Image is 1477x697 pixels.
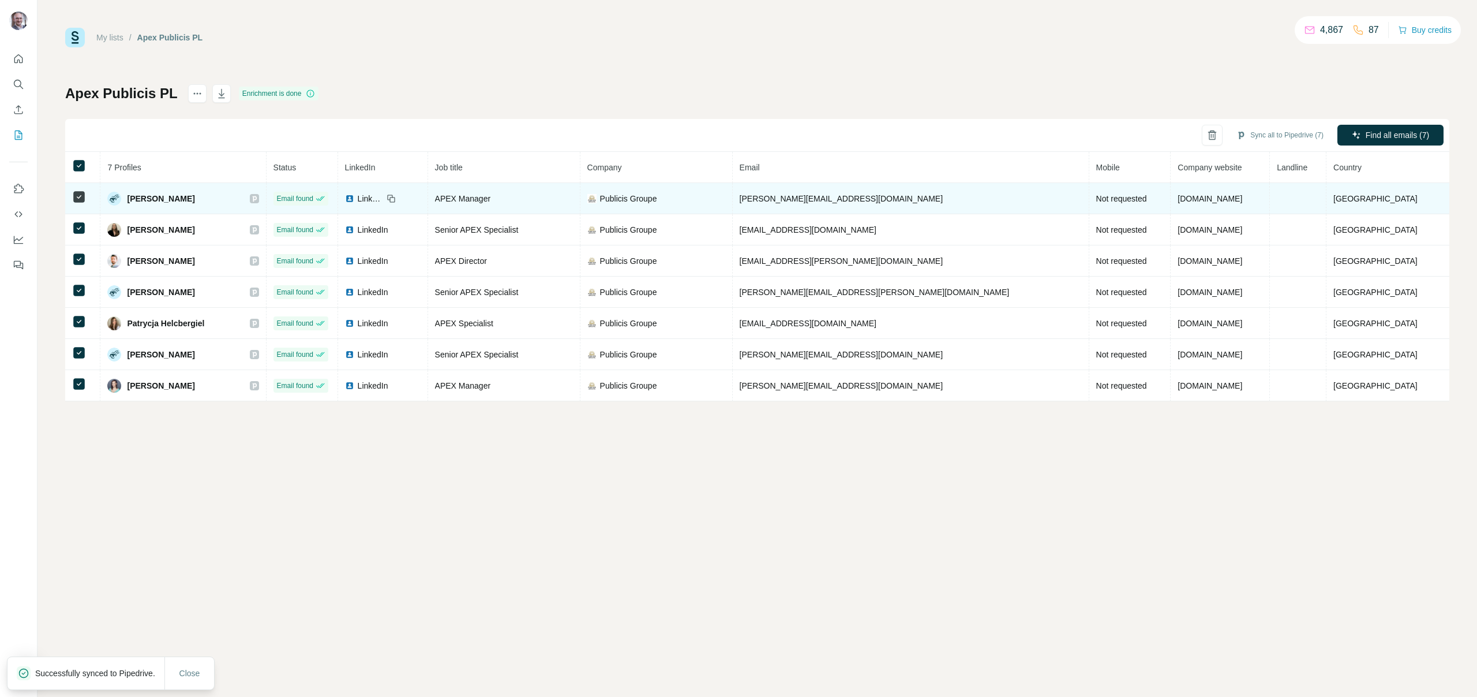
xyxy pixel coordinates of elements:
button: Quick start [9,49,28,69]
span: [PERSON_NAME] [127,286,194,298]
img: Avatar [107,285,121,299]
span: [PERSON_NAME] [127,255,194,267]
span: [EMAIL_ADDRESS][PERSON_NAME][DOMAIN_NAME] [740,256,943,266]
span: Not requested [1096,256,1147,266]
span: LinkedIn [358,193,383,204]
span: Not requested [1096,288,1147,297]
button: My lists [9,125,28,146]
span: Close [179,668,200,679]
img: company-logo [587,350,597,359]
img: LinkedIn logo [345,319,354,328]
span: Email found [277,349,313,360]
span: Not requested [1096,225,1147,234]
span: [GEOGRAPHIC_DATA] [1333,381,1418,390]
p: Successfully synced to Pipedrive. [35,668,164,679]
p: 87 [1369,23,1379,37]
span: Publicis Groupe [600,349,657,360]
span: Email found [277,256,313,266]
span: Not requested [1096,194,1147,203]
img: company-logo [587,319,597,328]
button: Close [171,663,208,684]
span: Senior APEX Specialist [435,350,519,359]
span: Publicis Groupe [600,255,657,267]
span: [PERSON_NAME] [127,193,194,204]
span: Not requested [1096,319,1147,328]
img: LinkedIn logo [345,256,354,266]
span: [GEOGRAPHIC_DATA] [1333,225,1418,234]
img: company-logo [587,225,597,234]
span: APEX Specialist [435,319,493,328]
img: Avatar [107,254,121,268]
span: [PERSON_NAME][EMAIL_ADDRESS][DOMAIN_NAME] [740,194,943,203]
span: Patrycja Helcbergiel [127,318,204,329]
span: LinkedIn [358,318,388,329]
span: [PERSON_NAME][EMAIL_ADDRESS][DOMAIN_NAME] [740,350,943,359]
span: Email found [277,193,313,204]
img: Surfe Logo [65,28,85,47]
span: Publicis Groupe [600,380,657,392]
img: Avatar [107,348,121,361]
span: Landline [1277,163,1307,172]
span: [EMAIL_ADDRESS][DOMAIN_NAME] [740,319,876,328]
span: [DOMAIN_NAME] [1178,256,1242,266]
button: Dashboard [9,229,28,250]
span: [DOMAIN_NAME] [1178,288,1242,297]
span: LinkedIn [358,255,388,267]
img: company-logo [587,256,597,266]
button: Sync all to Pipedrive (7) [1228,126,1332,144]
img: Avatar [107,316,121,330]
img: Avatar [107,379,121,393]
button: Use Surfe API [9,204,28,225]
span: Find all emails (7) [1366,129,1429,141]
span: Publicis Groupe [600,193,657,204]
img: LinkedIn logo [345,288,354,297]
span: Not requested [1096,350,1147,359]
h1: Apex Publicis PL [65,84,178,103]
span: [GEOGRAPHIC_DATA] [1333,256,1418,266]
img: LinkedIn logo [345,194,354,203]
span: [PERSON_NAME][EMAIL_ADDRESS][PERSON_NAME][DOMAIN_NAME] [740,288,1010,297]
button: Buy credits [1398,22,1452,38]
span: [GEOGRAPHIC_DATA] [1333,288,1418,297]
span: Publicis Groupe [600,286,657,298]
li: / [129,32,132,43]
a: My lists [96,33,123,42]
span: LinkedIn [358,380,388,392]
span: Senior APEX Specialist [435,288,519,297]
div: Apex Publicis PL [137,32,203,43]
span: LinkedIn [358,286,388,298]
span: LinkedIn [345,163,376,172]
img: LinkedIn logo [345,225,354,234]
span: Senior APEX Specialist [435,225,519,234]
span: [GEOGRAPHIC_DATA] [1333,194,1418,203]
span: [DOMAIN_NAME] [1178,194,1242,203]
span: [DOMAIN_NAME] [1178,319,1242,328]
span: [GEOGRAPHIC_DATA] [1333,350,1418,359]
span: Email [740,163,760,172]
span: LinkedIn [358,349,388,360]
img: LinkedIn logo [345,381,354,390]
span: Country [1333,163,1362,172]
span: Email found [277,287,313,297]
div: Enrichment is done [239,87,319,100]
span: [PERSON_NAME] [127,224,194,236]
img: company-logo [587,194,597,203]
button: Use Surfe on LinkedIn [9,178,28,199]
span: [EMAIL_ADDRESS][DOMAIN_NAME] [740,225,876,234]
img: Avatar [107,223,121,237]
span: [PERSON_NAME][EMAIL_ADDRESS][DOMAIN_NAME] [740,381,943,390]
p: 4,867 [1320,23,1343,37]
span: APEX Manager [435,381,491,390]
span: APEX Manager [435,194,491,203]
span: 7 Profiles [107,163,141,172]
img: Avatar [107,192,121,206]
img: company-logo [587,381,597,390]
span: Status [273,163,297,172]
span: Not requested [1096,381,1147,390]
span: Publicis Groupe [600,224,657,236]
span: Company [587,163,622,172]
button: Find all emails (7) [1337,125,1444,146]
span: Company website [1178,163,1242,172]
span: [DOMAIN_NAME] [1178,381,1242,390]
button: Feedback [9,255,28,275]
